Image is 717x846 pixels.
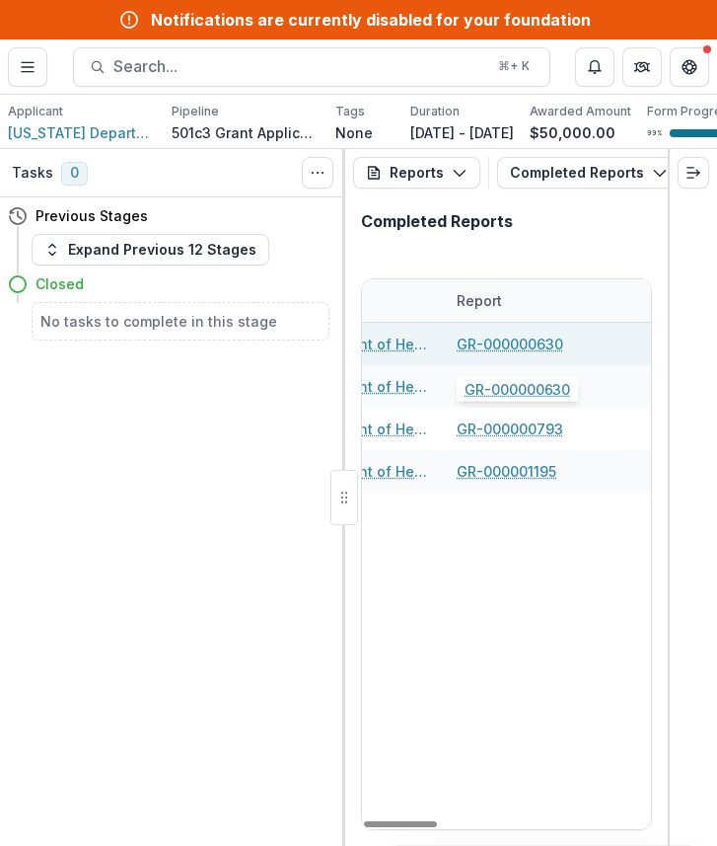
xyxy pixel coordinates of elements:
button: Notifications [575,47,614,87]
button: Search... [73,47,550,87]
p: 501c3 Grant Application Workflow [172,122,320,143]
p: Duration [410,103,460,120]
button: Reports [353,157,480,189]
a: GR-000000630 [457,334,563,354]
a: [US_STATE] Department of Health [8,122,156,143]
h3: Tasks [12,164,53,183]
p: Tags [335,103,365,120]
div: Report [445,279,691,322]
span: 0 [61,162,88,186]
a: GR-000000792 [457,376,563,397]
p: Applicant [8,103,63,120]
a: GR-000000793 [457,419,563,439]
a: GR-000001195 [457,461,556,482]
h4: Closed [36,273,84,294]
h4: Previous Stages [36,205,148,226]
div: ⌘ + K [494,55,534,77]
h2: Completed Reports [361,212,513,231]
p: Pipeline [172,103,219,120]
p: [DATE] - [DATE] [410,122,514,143]
span: Search... [113,57,486,76]
div: Notifications are currently disabled for your foundation [151,8,591,32]
button: Toggle View Cancelled Tasks [302,157,333,189]
h5: No tasks to complete in this stage [40,311,321,332]
p: None [335,122,373,143]
p: Awarded Amount [530,103,631,120]
button: Expand right [678,157,709,189]
button: Get Help [670,47,709,87]
div: Report [445,290,514,311]
p: $50,000.00 [530,122,615,143]
p: 99 % [647,126,662,140]
button: Expand Previous 12 Stages [32,234,269,266]
button: Partners [622,47,662,87]
button: Toggle Menu [8,47,47,87]
button: Completed Reports [497,157,681,189]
